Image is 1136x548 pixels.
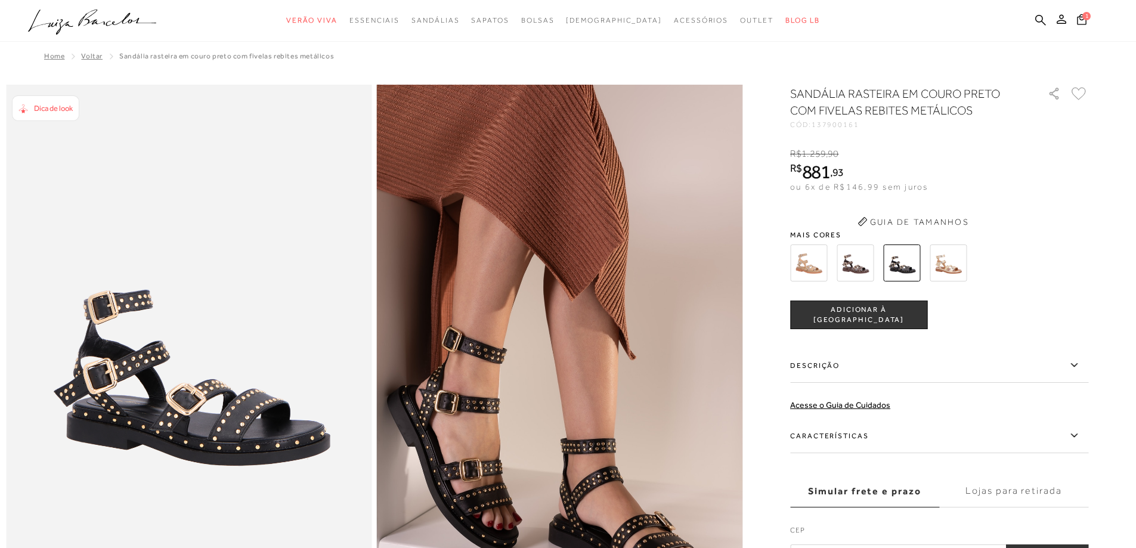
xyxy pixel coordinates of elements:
span: Verão Viva [286,16,338,24]
label: Lojas para retirada [939,475,1088,507]
a: categoryNavScreenReaderText [349,10,400,32]
a: categoryNavScreenReaderText [674,10,728,32]
a: Voltar [81,52,103,60]
a: categoryNavScreenReaderText [471,10,509,32]
span: Dica de look [34,104,73,113]
span: Essenciais [349,16,400,24]
span: 1.259 [801,148,826,159]
a: noSubCategoriesText [566,10,662,32]
img: SANDÁLIA RASTEIRA EM METALIZADO DOURADO COM FIVELAS E TACHAS [930,244,967,281]
label: CEP [790,525,1088,541]
i: , [830,167,844,178]
span: BLOG LB [785,16,820,24]
span: Bolsas [521,16,555,24]
img: SANDÁLIA RASTEIRA EM COURO CAFÉ COM FIVELAS REBITES METÁLICOS [837,244,874,281]
div: CÓD: [790,121,1029,128]
a: categoryNavScreenReaderText [740,10,773,32]
span: ou 6x de R$146,99 sem juros [790,182,928,191]
span: 137900161 [812,120,859,129]
i: R$ [790,148,801,159]
span: Mais cores [790,231,1088,239]
label: Características [790,419,1088,453]
img: SANDÁLIA RASTEIRA EM COURO ARGILA COM FIVELAS E TACHAS [790,244,827,281]
span: 93 [832,166,844,178]
button: 1 [1073,13,1090,29]
span: Acessórios [674,16,728,24]
span: 90 [828,148,838,159]
button: Guia de Tamanhos [853,212,973,231]
a: categoryNavScreenReaderText [521,10,555,32]
i: , [826,148,839,159]
span: [DEMOGRAPHIC_DATA] [566,16,662,24]
span: SANDÁLIA RASTEIRA EM COURO PRETO COM FIVELAS REBITES METÁLICOS [119,52,334,60]
a: Acesse o Guia de Cuidados [790,400,890,410]
label: Descrição [790,348,1088,383]
h1: SANDÁLIA RASTEIRA EM COURO PRETO COM FIVELAS REBITES METÁLICOS [790,85,1014,119]
a: BLOG LB [785,10,820,32]
img: SANDÁLIA RASTEIRA EM COURO PRETO COM FIVELAS REBITES METÁLICOS [883,244,920,281]
span: 1 [1082,12,1091,20]
a: categoryNavScreenReaderText [286,10,338,32]
button: ADICIONAR À [GEOGRAPHIC_DATA] [790,301,927,329]
span: Sandálias [411,16,459,24]
a: Home [44,52,64,60]
span: 881 [802,161,830,182]
span: ADICIONAR À [GEOGRAPHIC_DATA] [791,305,927,326]
span: Sapatos [471,16,509,24]
a: categoryNavScreenReaderText [411,10,459,32]
span: Outlet [740,16,773,24]
label: Simular frete e prazo [790,475,939,507]
i: R$ [790,163,802,174]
